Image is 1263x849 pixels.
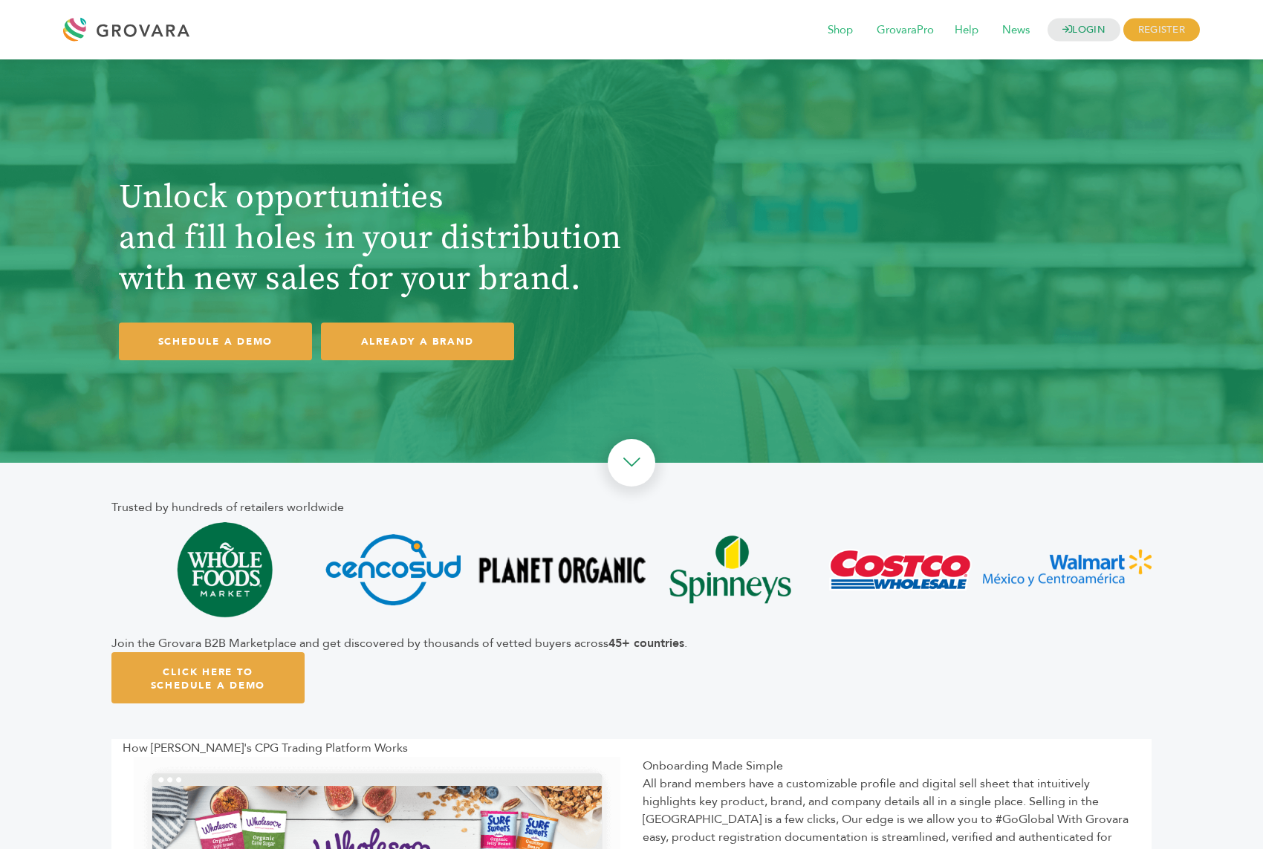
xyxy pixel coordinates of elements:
[1048,19,1120,42] a: LOGIN
[119,178,624,300] h1: Unlock opportunities and fill holes in your distribution with new sales for your brand.
[1123,19,1200,42] span: REGISTER
[111,634,1152,652] div: Join the Grovara B2B Marketplace and get discovered by thousands of vetted buyers across .
[944,16,989,45] span: Help
[643,757,1129,775] div: Onboarding Made Simple
[992,16,1040,45] span: News
[151,666,266,692] span: Click Here To Schedule A Demo
[111,652,305,703] a: Click Here To Schedule A Demo
[866,16,944,45] span: GrovaraPro
[321,322,514,360] a: ALREADY A BRAND
[111,739,1152,757] div: How [PERSON_NAME]'s CPG Trading Platform Works
[119,322,312,360] a: SCHEDULE A DEMO
[817,16,863,45] span: Shop
[817,22,863,39] a: Shop
[866,22,944,39] a: GrovaraPro
[992,22,1040,39] a: News
[608,635,684,651] b: 45+ countries
[944,22,989,39] a: Help
[111,498,1152,516] div: Trusted by hundreds of retailers worldwide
